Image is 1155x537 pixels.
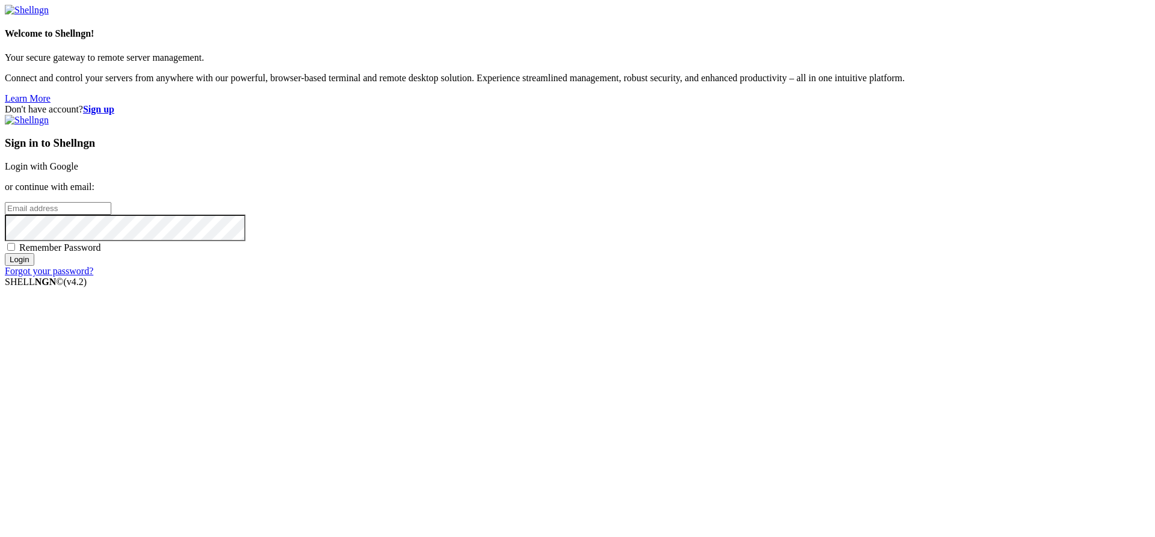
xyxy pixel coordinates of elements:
span: Remember Password [19,242,101,253]
b: NGN [35,277,57,287]
input: Remember Password [7,243,15,251]
span: 4.2.0 [64,277,87,287]
h4: Welcome to Shellngn! [5,28,1150,39]
input: Login [5,253,34,266]
a: Sign up [83,104,114,114]
img: Shellngn [5,5,49,16]
h3: Sign in to Shellngn [5,137,1150,150]
p: or continue with email: [5,182,1150,192]
p: Your secure gateway to remote server management. [5,52,1150,63]
a: Login with Google [5,161,78,171]
img: Shellngn [5,115,49,126]
a: Learn More [5,93,51,103]
a: Forgot your password? [5,266,93,276]
input: Email address [5,202,111,215]
div: Don't have account? [5,104,1150,115]
span: SHELL © [5,277,87,287]
p: Connect and control your servers from anywhere with our powerful, browser-based terminal and remo... [5,73,1150,84]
